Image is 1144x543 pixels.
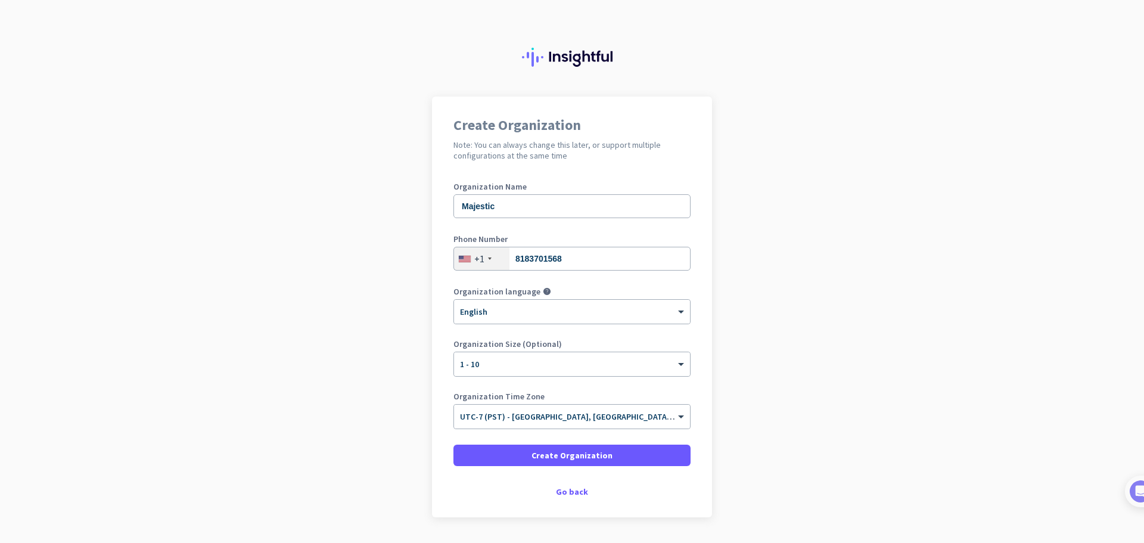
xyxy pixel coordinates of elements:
[453,194,691,218] input: What is the name of your organization?
[531,449,613,461] span: Create Organization
[453,118,691,132] h1: Create Organization
[453,139,691,161] h2: Note: You can always change this later, or support multiple configurations at the same time
[453,287,540,296] label: Organization language
[543,287,551,296] i: help
[474,253,484,265] div: +1
[453,488,691,496] div: Go back
[522,48,622,67] img: Insightful
[453,235,691,243] label: Phone Number
[453,392,691,401] label: Organization Time Zone
[453,182,691,191] label: Organization Name
[453,247,691,271] input: 201-555-0123
[453,340,691,348] label: Organization Size (Optional)
[453,445,691,466] button: Create Organization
